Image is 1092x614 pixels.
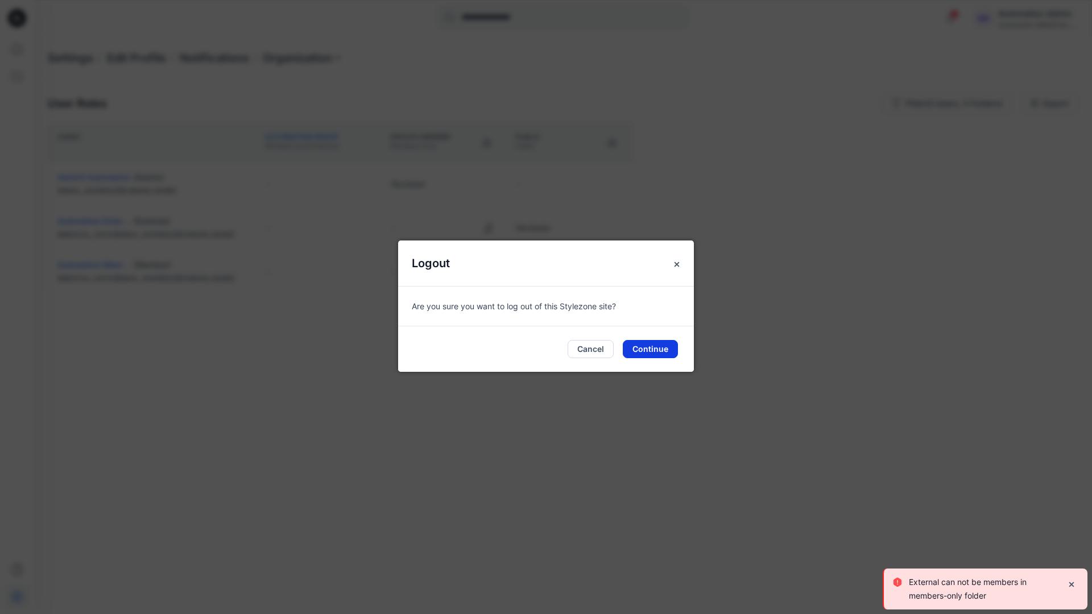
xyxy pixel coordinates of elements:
[412,300,680,312] p: Are you sure you want to log out of this Stylezone site?
[909,575,1058,603] p: External can not be members in members-only folder
[878,564,1092,614] div: Notifications-bottom-right
[667,254,687,275] button: Close
[398,240,464,286] h5: Logout
[568,340,614,358] button: Cancel
[623,340,678,358] button: Continue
